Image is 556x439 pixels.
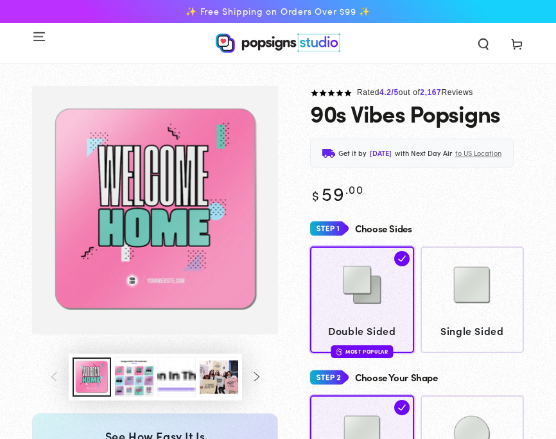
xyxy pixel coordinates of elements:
img: fire.svg [336,347,342,356]
img: Step 2 [310,366,349,390]
span: Get it by [338,147,367,160]
bdi: 59 [310,180,363,206]
span: Single Sided [426,322,518,340]
summary: Search our site [467,29,500,57]
button: Load image 1 in gallery view [73,357,111,397]
span: $ [312,186,320,204]
h1: 90s Vibes Popsigns [310,100,500,126]
media-gallery: Gallery Viewer [32,86,278,400]
a: Double Sided Double Sided Most Popular [310,246,414,352]
span: Rated out of Reviews [357,88,473,97]
img: Single Sided [440,253,504,317]
sup: .00 [345,181,363,197]
span: 4.2 [379,88,391,97]
img: Popsigns Studio [216,33,340,53]
img: check.svg [394,251,410,266]
a: Single Sided Single Sided [421,246,525,352]
span: with Next Day Air [395,147,452,160]
button: Slide left [40,363,69,392]
img: check.svg [394,400,410,415]
div: Most Popular [331,345,393,357]
img: 90s Vibes Popsigns [32,86,278,334]
summary: Menu [22,29,56,57]
button: Slide right [242,363,270,392]
button: Load image 4 in gallery view [157,357,196,397]
img: Step 1 [310,217,349,241]
img: Double Sided [330,253,394,317]
span: 2,167 [420,88,441,97]
span: /5 [392,88,399,97]
span: to US Location [455,147,501,160]
button: Load image 5 in gallery view [200,357,238,397]
span: Double Sided [317,322,408,340]
h4: Choose Sides [355,223,412,234]
span: [DATE] [370,147,392,160]
button: Load image 3 in gallery view [115,357,153,397]
h4: Choose Your Shape [355,372,438,383]
span: ✨ Free Shipping on Orders Over $99 ✨ [186,6,370,17]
